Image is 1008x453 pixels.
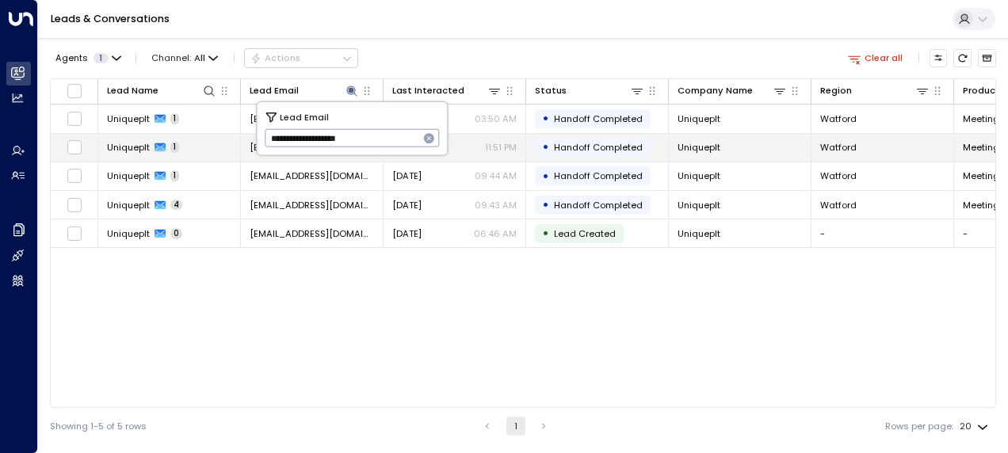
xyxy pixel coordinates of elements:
span: Watford [820,112,857,125]
div: Actions [250,52,300,63]
span: Uniqueplt [107,169,150,182]
span: 0 [170,228,182,239]
div: • [542,108,549,129]
div: Button group with a nested menu [244,48,358,67]
div: Lead Email [250,83,299,98]
span: Toggle select row [67,197,82,213]
span: Handoff Completed [554,199,643,211]
span: Handoff Completed [554,169,643,182]
span: office@uniqueplt.com [250,227,374,240]
span: Uniqueplt [678,141,720,154]
span: Lead Created [554,227,616,240]
span: Toggle select row [67,168,82,184]
div: 20 [960,417,991,436]
div: Company Name [678,83,753,98]
span: Aug 27, 2025 [392,169,422,182]
span: office@uniqueplt.com [250,141,374,154]
p: 06:46 AM [474,227,517,240]
span: Watford [820,169,857,182]
span: 1 [94,53,109,63]
div: • [542,223,549,244]
div: Company Name [678,83,787,98]
span: office@uniqueplt.com [250,112,374,125]
div: • [542,166,549,187]
span: Uniqueplt [678,199,720,211]
div: Lead Name [107,83,216,98]
div: Lead Email [250,83,359,98]
span: 1 [170,142,179,153]
button: Actions [244,48,358,67]
span: Agents [55,54,88,63]
span: Toggle select row [67,111,82,127]
div: • [542,136,549,158]
span: Uniqueplt [107,112,150,125]
span: Aug 20, 2025 [392,199,422,211]
button: Agents1 [50,49,125,67]
span: Toggle select all [67,83,82,99]
span: 1 [170,113,179,124]
span: Lead Email [280,109,329,124]
button: page 1 [506,417,525,436]
span: Uniqueplt [678,112,720,125]
label: Rows per page: [885,420,953,433]
div: Region [820,83,852,98]
span: Uniqueplt [107,227,150,240]
p: 09:44 AM [475,169,517,182]
div: Status [535,83,567,98]
span: Handoff Completed [554,141,643,154]
span: Uniqueplt [107,141,150,154]
p: 03:50 AM [475,112,517,125]
span: 4 [170,200,182,211]
div: • [542,194,549,215]
button: Clear all [842,49,908,67]
span: office@uniqueplt.com [250,169,374,182]
span: All [194,53,205,63]
p: 11:51 PM [485,141,517,154]
div: Last Interacted [392,83,464,98]
span: 1 [170,170,179,181]
span: Channel: [147,49,223,67]
td: - [811,219,954,247]
span: Uniqueplt [678,169,720,182]
div: Status [535,83,644,98]
button: Archived Leads [978,49,996,67]
span: Aug 20, 2025 [392,227,422,240]
div: Product [963,83,1000,98]
div: Showing 1-5 of 5 rows [50,420,147,433]
span: Refresh [953,49,972,67]
button: Customize [930,49,948,67]
span: Watford [820,141,857,154]
span: Uniqueplt [107,199,150,211]
div: Last Interacted [392,83,502,98]
div: Lead Name [107,83,158,98]
span: Toggle select row [67,226,82,242]
span: office@uniqueplt.com [250,199,374,211]
span: Toggle select row [67,139,82,155]
button: Channel:All [147,49,223,67]
span: Handoff Completed [554,112,643,125]
a: Leads & Conversations [51,12,170,25]
span: Uniqueplt [678,227,720,240]
span: Watford [820,199,857,211]
nav: pagination navigation [477,417,554,436]
p: 09:43 AM [475,199,517,211]
div: Region [820,83,930,98]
